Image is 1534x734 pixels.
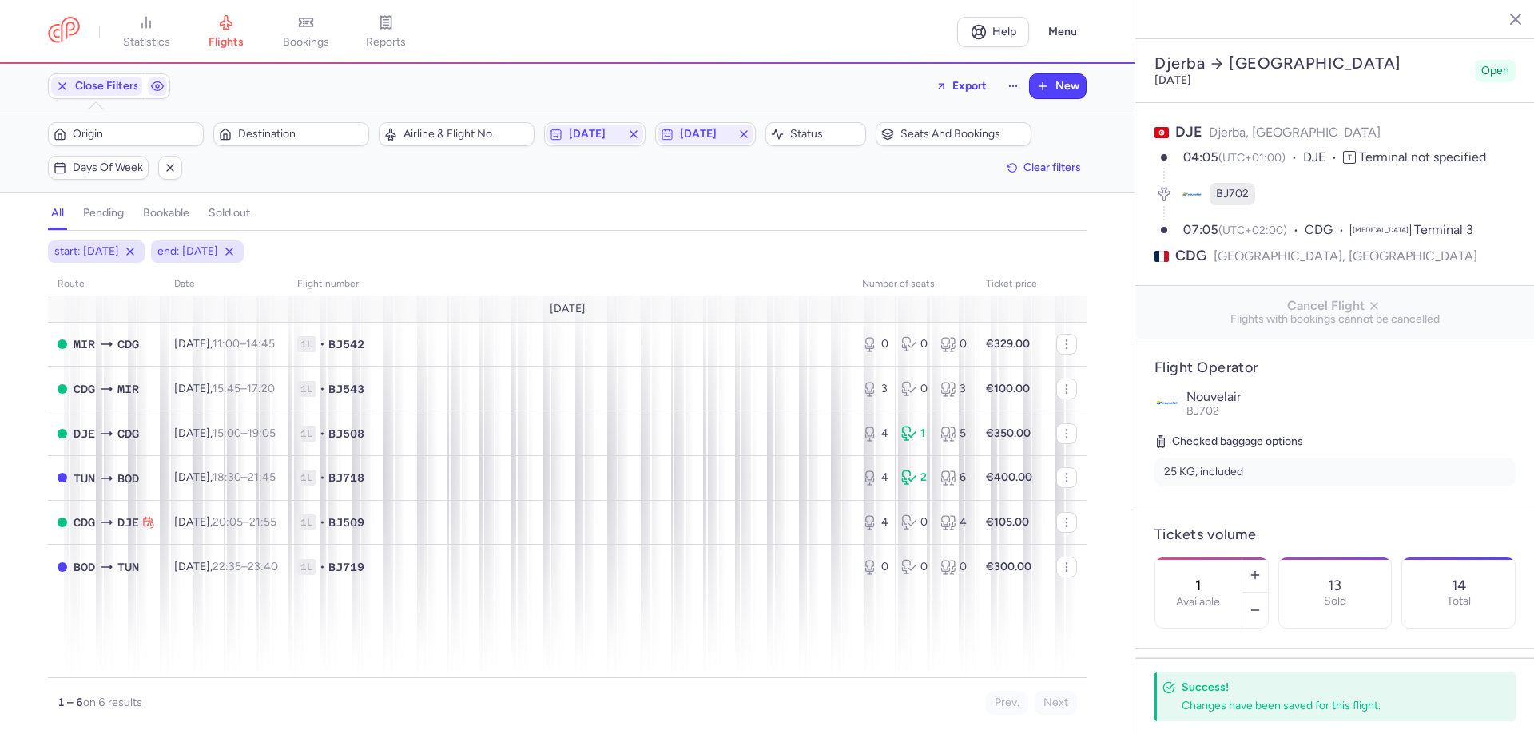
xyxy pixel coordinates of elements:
[54,244,119,260] span: start: [DATE]
[58,339,67,349] span: OPEN
[901,514,928,530] div: 0
[1154,390,1180,415] img: Nouvelair logo
[1216,186,1249,202] span: BJ702
[765,122,866,146] button: Status
[48,156,149,180] button: Days of week
[297,514,316,530] span: 1L
[901,426,928,442] div: 1
[1209,125,1381,140] span: Djerba, [GEOGRAPHIC_DATA]
[940,336,967,352] div: 0
[1218,224,1287,237] span: (UTC+02:00)
[862,381,888,397] div: 3
[925,73,997,99] button: Export
[900,128,1026,141] span: Seats and bookings
[209,35,244,50] span: flights
[986,515,1029,529] strong: €105.00
[852,272,976,296] th: number of seats
[297,336,316,352] span: 1L
[680,128,731,141] span: [DATE]
[297,381,316,397] span: 1L
[73,128,198,141] span: Origin
[862,514,888,530] div: 4
[403,128,529,141] span: Airline & Flight No.
[1035,691,1077,715] button: Next
[876,122,1031,146] button: Seats and bookings
[366,35,406,50] span: reports
[901,559,928,575] div: 0
[550,303,586,315] span: [DATE]
[328,514,364,530] span: BJ509
[1452,577,1466,593] p: 14
[1181,183,1203,205] figure: BJ airline logo
[328,381,364,397] span: BJ543
[790,128,860,141] span: Status
[1055,80,1079,93] span: New
[862,336,888,352] div: 0
[213,382,240,395] time: 15:45
[213,337,240,351] time: 11:00
[901,381,928,397] div: 0
[74,380,95,398] span: Charles De Gaulle, Paris, France
[174,427,276,440] span: [DATE],
[986,560,1031,573] strong: €300.00
[992,26,1016,38] span: Help
[569,128,620,141] span: [DATE]
[213,515,276,529] span: –
[1214,246,1477,266] span: [GEOGRAPHIC_DATA], [GEOGRAPHIC_DATA]
[320,426,325,442] span: •
[58,473,67,482] span: CLOSED
[986,337,1030,351] strong: €329.00
[213,337,275,351] span: –
[213,560,241,573] time: 22:35
[58,384,67,394] span: OPEN
[117,558,139,576] span: Carthage, Tunis, Tunisia
[1305,221,1350,240] span: CDG
[1328,577,1341,593] p: 13
[940,426,967,442] div: 5
[117,470,139,487] span: Mérignac, Bordeaux, France
[940,559,967,575] div: 0
[1359,149,1486,165] span: Terminal not specified
[544,122,645,146] button: [DATE]
[1148,299,1522,313] span: Cancel Flight
[1447,595,1471,608] p: Total
[74,514,95,531] span: Charles De Gaulle, Paris, France
[1154,432,1516,451] h5: Checked baggage options
[106,14,186,50] a: statistics
[123,35,170,50] span: statistics
[320,336,325,352] span: •
[248,427,276,440] time: 19:05
[1183,149,1218,165] time: 04:05
[186,14,266,50] a: flights
[143,206,189,220] h4: bookable
[320,470,325,486] span: •
[213,515,243,529] time: 20:05
[957,17,1029,47] a: Help
[74,470,95,487] span: Carthage, Tunis, Tunisia
[174,382,275,395] span: [DATE],
[328,470,364,486] span: BJ718
[174,337,275,351] span: [DATE],
[952,80,987,92] span: Export
[266,14,346,50] a: bookings
[1303,149,1343,167] span: DJE
[1186,404,1219,418] span: BJ702
[1030,74,1086,98] button: New
[940,470,967,486] div: 6
[346,14,426,50] a: reports
[49,74,145,98] button: Close Filters
[74,335,95,353] span: Habib Bourguiba, Monastir, Tunisia
[1324,595,1346,608] p: Sold
[1481,63,1509,79] span: Open
[83,206,124,220] h4: pending
[901,470,928,486] div: 2
[320,514,325,530] span: •
[238,128,364,141] span: Destination
[901,336,928,352] div: 0
[174,515,276,529] span: [DATE],
[1039,17,1087,47] button: Menu
[1175,246,1207,266] span: CDG
[1343,151,1356,164] span: T
[862,426,888,442] div: 4
[1350,224,1411,236] span: [MEDICAL_DATA]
